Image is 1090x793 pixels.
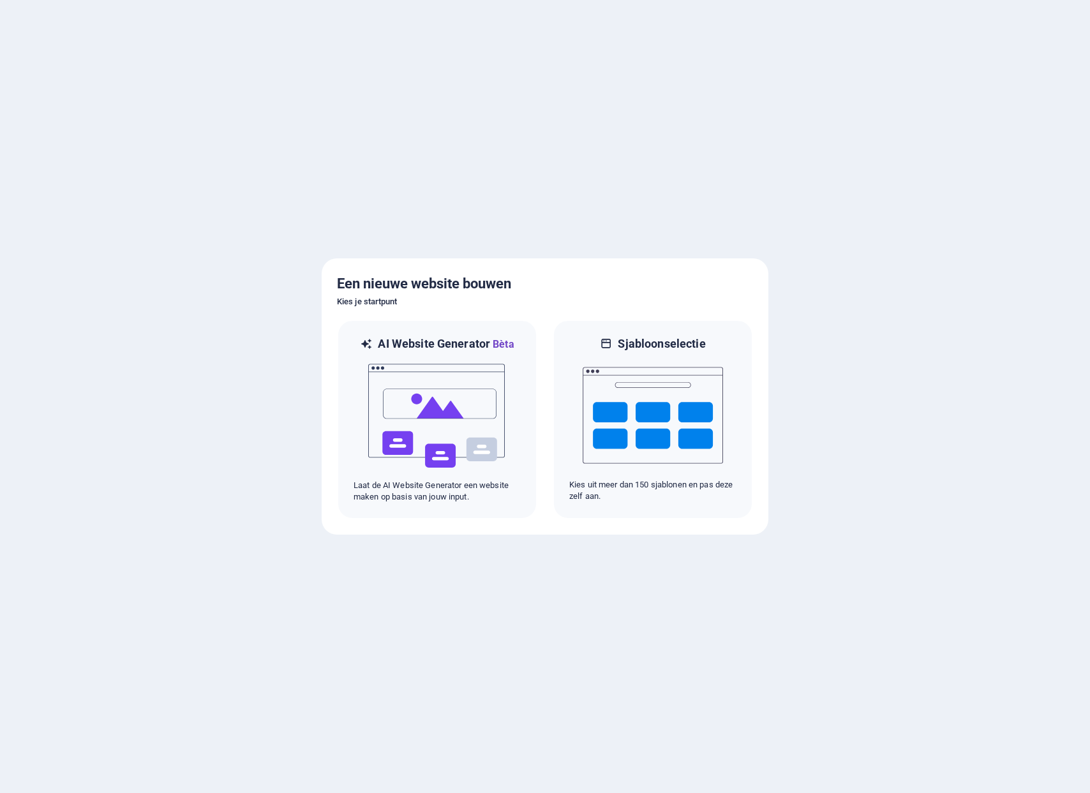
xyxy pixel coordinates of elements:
span: Bèta [490,338,514,350]
p: Kies uit meer dan 150 sjablonen en pas deze zelf aan. [569,479,736,502]
div: AI Website GeneratorBètaaiLaat de AI Website Generator een website maken op basis van jouw input. [337,320,537,519]
p: Laat de AI Website Generator een website maken op basis van jouw input. [354,480,521,503]
div: SjabloonselectieKies uit meer dan 150 sjablonen en pas deze zelf aan. [553,320,753,519]
h6: Sjabloonselectie [618,336,705,352]
img: ai [367,352,507,480]
h6: AI Website Generator [378,336,514,352]
h6: Kies je startpunt [337,294,753,309]
h5: Een nieuwe website bouwen [337,274,753,294]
